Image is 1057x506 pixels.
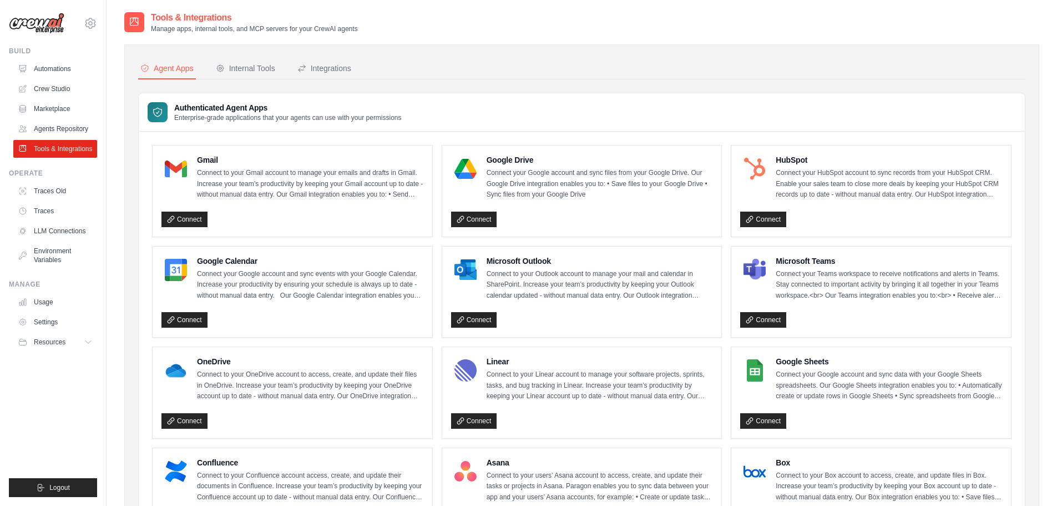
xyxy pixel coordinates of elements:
[13,202,97,220] a: Traces
[197,457,423,468] h4: Confluence
[140,63,194,74] div: Agent Apps
[49,483,70,492] span: Logout
[161,413,208,429] a: Connect
[451,413,497,429] a: Connect
[487,168,713,201] p: Connect your Google account and sync files from your Google Drive. Our Google Drive integration e...
[9,478,97,497] button: Logout
[151,24,358,33] p: Manage apps, internal tools, and MCP servers for your CrewAI agents
[776,470,1002,503] p: Connect to your Box account to access, create, and update files in Box. Increase your team’s prod...
[487,457,713,468] h4: Asana
[161,212,208,227] a: Connect
[165,460,187,483] img: Confluence Logo
[13,182,97,200] a: Traces Old
[454,259,477,281] img: Microsoft Outlook Logo
[9,280,97,289] div: Manage
[776,269,1002,302] p: Connect your Teams workspace to receive notifications and alerts in Teams. Stay connected to impo...
[487,255,713,267] h4: Microsoft Outlook
[197,356,423,367] h4: OneDrive
[13,293,97,311] a: Usage
[197,255,423,267] h4: Google Calendar
[454,460,477,483] img: Asana Logo
[9,47,97,56] div: Build
[138,58,196,79] button: Agent Apps
[744,259,766,281] img: Microsoft Teams Logo
[776,255,1002,267] h4: Microsoft Teams
[744,460,766,483] img: Box Logo
[216,63,275,74] div: Internal Tools
[776,369,1002,402] p: Connect your Google account and sync data with your Google Sheets spreadsheets. Our Google Sheets...
[197,269,423,302] p: Connect your Google account and sync events with your Google Calendar. Increase your productivity...
[174,102,402,113] h3: Authenticated Agent Apps
[165,259,187,281] img: Google Calendar Logo
[487,269,713,302] p: Connect to your Outlook account to manage your mail and calendar in SharePoint. Increase your tea...
[744,359,766,382] img: Google Sheets Logo
[13,100,97,118] a: Marketplace
[740,212,786,227] a: Connect
[9,13,64,34] img: Logo
[454,158,477,180] img: Google Drive Logo
[13,313,97,331] a: Settings
[151,11,358,24] h2: Tools & Integrations
[13,60,97,78] a: Automations
[776,356,1002,367] h4: Google Sheets
[214,58,277,79] button: Internal Tools
[776,168,1002,201] p: Connect your HubSpot account to sync records from your HubSpot CRM. Enable your sales team to clo...
[34,338,65,347] span: Resources
[13,80,97,98] a: Crew Studio
[776,154,1002,166] h4: HubSpot
[13,242,97,269] a: Environment Variables
[776,457,1002,468] h4: Box
[13,333,97,351] button: Resources
[13,140,97,158] a: Tools & Integrations
[13,120,97,138] a: Agents Repository
[165,359,187,382] img: OneDrive Logo
[174,113,402,122] p: Enterprise-grade applications that your agents can use with your permissions
[9,169,97,178] div: Operate
[454,359,477,382] img: Linear Logo
[451,312,497,328] a: Connect
[451,212,497,227] a: Connect
[740,413,786,429] a: Connect
[197,470,423,503] p: Connect to your Confluence account access, create, and update their documents in Confluence. Incr...
[487,154,713,166] h4: Google Drive
[165,158,187,180] img: Gmail Logo
[197,154,423,166] h4: Gmail
[197,369,423,402] p: Connect to your OneDrive account to access, create, and update their files in OneDrive. Increase ...
[297,63,351,74] div: Integrations
[487,369,713,402] p: Connect to your Linear account to manage your software projects, sprints, tasks, and bug tracking...
[487,470,713,503] p: Connect to your users’ Asana account to access, create, and update their tasks or projects in Asa...
[13,222,97,240] a: LLM Connections
[740,312,786,328] a: Connect
[744,158,766,180] img: HubSpot Logo
[197,168,423,201] p: Connect to your Gmail account to manage your emails and drafts in Gmail. Increase your team’s pro...
[487,356,713,367] h4: Linear
[295,58,353,79] button: Integrations
[161,312,208,328] a: Connect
